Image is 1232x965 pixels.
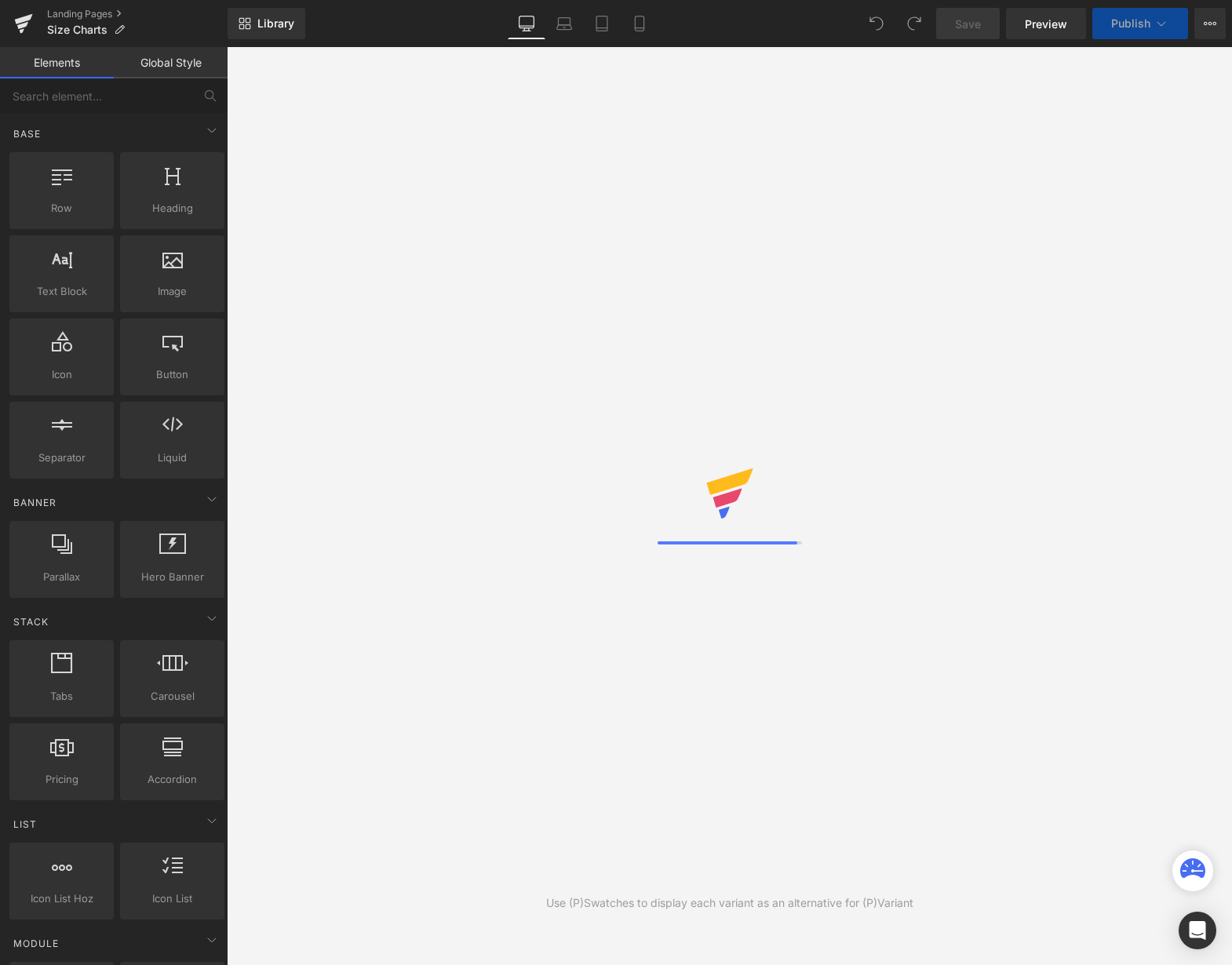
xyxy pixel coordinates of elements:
button: Undo [861,8,892,39]
span: Hero Banner [125,569,220,585]
span: Separator [14,450,109,466]
span: Publish [1111,17,1150,30]
div: Open Intercom Messenger [1179,912,1216,949]
span: Preview [1025,16,1067,32]
span: Base [12,126,42,141]
span: Icon List [125,890,220,907]
a: Landing Pages [47,8,228,20]
span: Button [125,366,220,383]
button: Publish [1092,8,1188,39]
a: Global Style [114,47,228,78]
div: Use (P)Swatches to display each variant as an alternative for (P)Variant [546,894,913,912]
button: Redo [898,8,930,39]
span: Icon List Hoz [14,890,109,907]
a: Desktop [508,8,545,39]
span: Banner [12,495,58,510]
span: Icon [14,366,109,383]
span: Save [955,16,981,32]
span: Row [14,200,109,217]
span: Library [257,16,294,31]
span: Accordion [125,771,220,788]
span: Pricing [14,771,109,788]
span: Stack [12,614,50,629]
a: Preview [1006,8,1086,39]
a: Laptop [545,8,583,39]
span: Tabs [14,688,109,705]
button: More [1194,8,1226,39]
span: Module [12,936,60,951]
a: Tablet [583,8,621,39]
a: New Library [228,8,305,39]
span: Text Block [14,283,109,300]
span: Image [125,283,220,300]
span: Parallax [14,569,109,585]
span: List [12,817,38,832]
span: Size Charts [47,24,108,36]
span: Heading [125,200,220,217]
span: Carousel [125,688,220,705]
a: Mobile [621,8,658,39]
span: Liquid [125,450,220,466]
